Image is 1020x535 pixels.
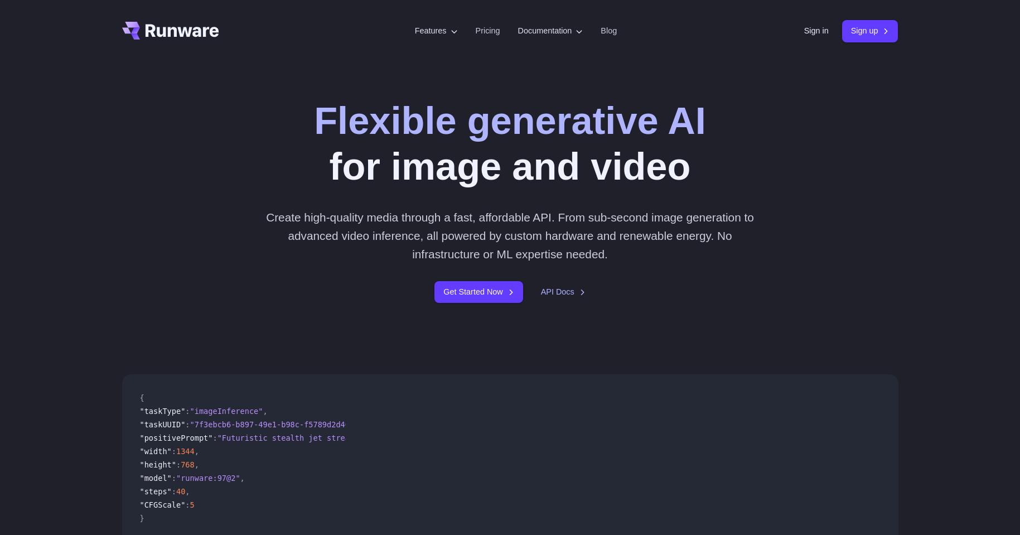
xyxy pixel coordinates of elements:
[172,447,176,456] span: :
[140,407,186,416] span: "taskType"
[434,281,523,303] a: Get Started Now
[314,99,706,142] strong: Flexible generative AI
[140,487,172,496] span: "steps"
[195,460,199,469] span: ,
[190,407,263,416] span: "imageInference"
[140,420,186,429] span: "taskUUID"
[172,474,176,483] span: :
[185,420,190,429] span: :
[140,447,172,456] span: "width"
[263,407,267,416] span: ,
[176,487,185,496] span: 40
[240,474,245,483] span: ,
[217,433,633,442] span: "Futuristic stealth jet streaking through a neon-lit cityscape with glowing purple exhaust"
[176,447,195,456] span: 1344
[140,460,176,469] span: "height"
[476,25,500,37] a: Pricing
[140,514,144,523] span: }
[172,487,176,496] span: :
[140,474,172,483] span: "model"
[190,500,195,509] span: 5
[804,25,829,37] a: Sign in
[314,98,706,190] h1: for image and video
[185,407,190,416] span: :
[140,433,213,442] span: "positivePrompt"
[176,460,181,469] span: :
[190,420,364,429] span: "7f3ebcb6-b897-49e1-b98c-f5789d2d40d7"
[842,20,898,42] a: Sign up
[181,460,195,469] span: 768
[262,208,758,264] p: Create high-quality media through a fast, affordable API. From sub-second image generation to adv...
[140,393,144,402] span: {
[212,433,217,442] span: :
[601,25,617,37] a: Blog
[176,474,240,483] span: "runware:97@2"
[140,500,186,509] span: "CFGScale"
[195,447,199,456] span: ,
[185,500,190,509] span: :
[185,487,190,496] span: ,
[518,25,583,37] label: Documentation
[122,22,219,40] a: Go to /
[541,286,586,298] a: API Docs
[415,25,458,37] label: Features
